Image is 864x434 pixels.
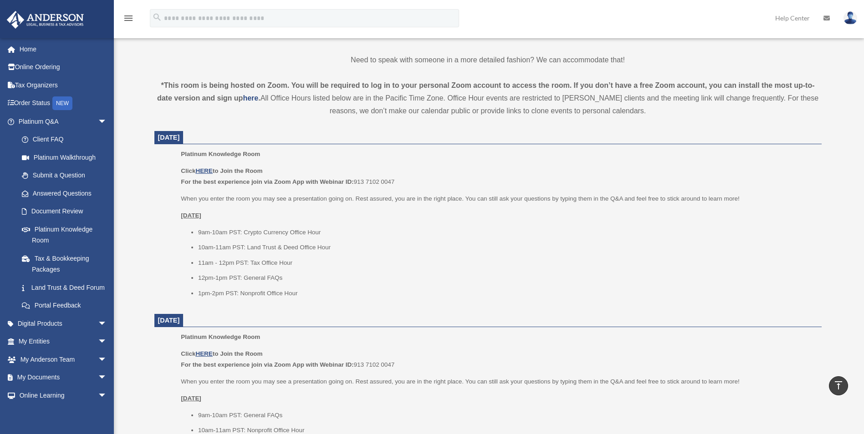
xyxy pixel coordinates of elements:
a: Platinum Walkthrough [13,148,121,167]
i: vertical_align_top [833,380,844,391]
span: arrow_drop_down [98,350,116,369]
span: arrow_drop_down [98,314,116,333]
u: [DATE] [181,212,201,219]
a: here [243,94,258,102]
li: 12pm-1pm PST: General FAQs [198,273,815,283]
p: When you enter the room you may see a presentation going on. Rest assured, you are in the right p... [181,376,815,387]
span: Platinum Knowledge Room [181,151,260,157]
a: Tax Organizers [6,76,121,94]
i: menu [123,13,134,24]
b: Click to Join the Room [181,350,262,357]
img: User Pic [844,11,857,25]
span: arrow_drop_down [98,333,116,351]
a: Document Review [13,202,121,221]
span: arrow_drop_down [98,386,116,405]
a: Order StatusNEW [6,94,121,113]
a: Answered Questions [13,184,121,202]
a: Submit a Question [13,167,121,185]
p: Need to speak with someone in a more detailed fashion? We can accommodate that! [154,54,822,66]
p: 913 7102 0047 [181,348,815,370]
a: Home [6,40,121,58]
a: menu [123,16,134,24]
span: Platinum Knowledge Room [181,333,260,340]
a: Online Ordering [6,58,121,76]
p: 913 7102 0047 [181,166,815,187]
a: My Entitiesarrow_drop_down [6,333,121,351]
a: My Documentsarrow_drop_down [6,368,121,387]
p: When you enter the room you may see a presentation going on. Rest assured, you are in the right p... [181,193,815,204]
a: HERE [195,167,212,174]
a: Portal Feedback [13,297,121,315]
li: 9am-10am PST: General FAQs [198,410,815,421]
li: 10am-11am PST: Land Trust & Deed Office Hour [198,242,815,253]
strong: *This room is being hosted on Zoom. You will be required to log in to your personal Zoom account ... [157,81,815,102]
u: [DATE] [181,395,201,402]
a: Digital Productsarrow_drop_down [6,314,121,333]
a: Land Trust & Deed Forum [13,278,121,297]
div: All Office Hours listed below are in the Pacific Time Zone. Office Hour events are restricted to ... [154,79,822,117]
a: HERE [195,350,212,357]
a: vertical_align_top [829,376,848,395]
span: [DATE] [158,134,180,141]
a: Client FAQ [13,131,121,149]
b: For the best experience join via Zoom App with Webinar ID: [181,361,353,368]
a: Platinum Knowledge Room [13,220,116,249]
li: 9am-10am PST: Crypto Currency Office Hour [198,227,815,238]
a: Online Learningarrow_drop_down [6,386,121,404]
span: arrow_drop_down [98,368,116,387]
span: [DATE] [158,317,180,324]
img: Anderson Advisors Platinum Portal [4,11,87,29]
li: 11am - 12pm PST: Tax Office Hour [198,257,815,268]
b: Click to Join the Room [181,167,262,174]
span: arrow_drop_down [98,112,116,131]
div: NEW [52,96,72,110]
i: search [152,12,162,22]
strong: . [258,94,260,102]
b: For the best experience join via Zoom App with Webinar ID: [181,178,353,185]
li: 1pm-2pm PST: Nonprofit Office Hour [198,288,815,299]
a: My Anderson Teamarrow_drop_down [6,350,121,368]
a: Tax & Bookkeeping Packages [13,249,121,278]
a: Platinum Q&Aarrow_drop_down [6,112,121,131]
